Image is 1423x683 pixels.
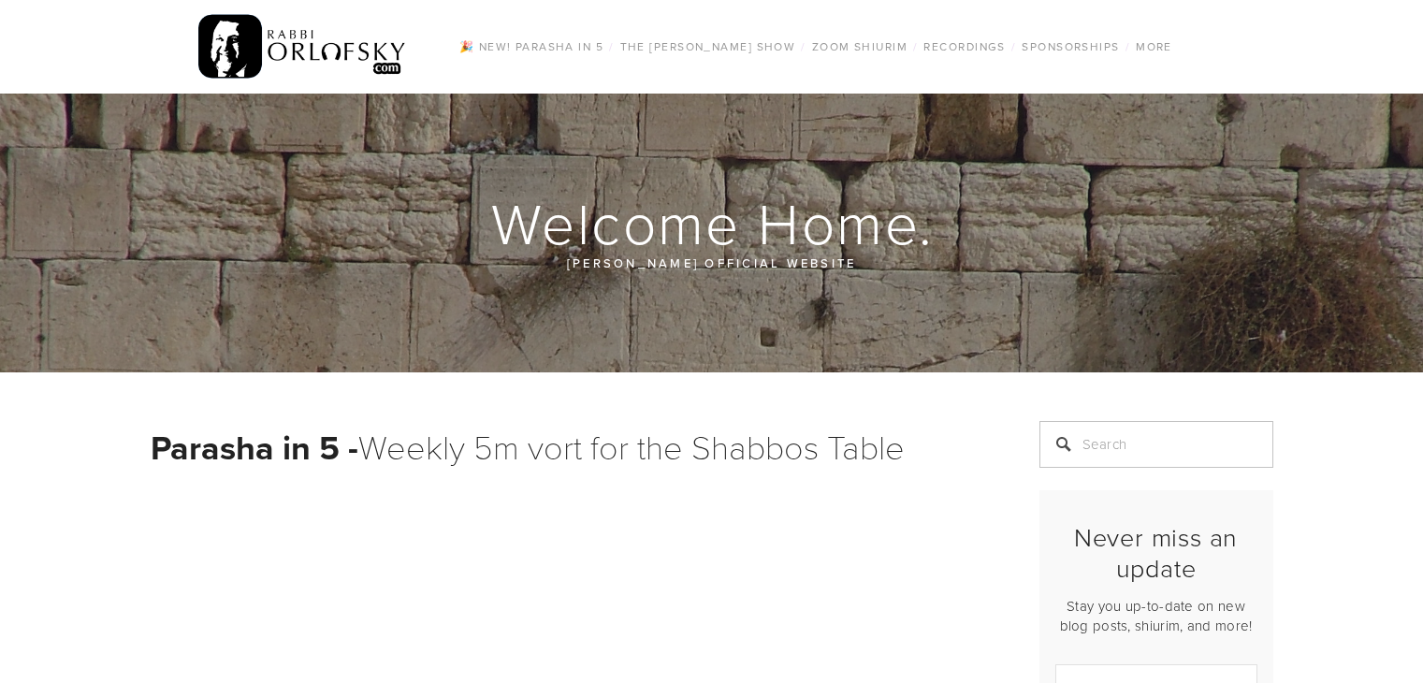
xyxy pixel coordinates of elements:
[151,193,1275,253] h1: Welcome Home.
[806,35,913,59] a: Zoom Shiurim
[454,35,609,59] a: 🎉 NEW! Parasha in 5
[1039,421,1273,468] input: Search
[615,35,802,59] a: The [PERSON_NAME] Show
[1055,596,1257,635] p: Stay you up-to-date on new blog posts, shiurim, and more!
[1130,35,1178,59] a: More
[151,423,358,472] strong: Parasha in 5 -
[151,421,993,472] h1: Weekly 5m vort for the Shabbos Table
[263,253,1161,273] p: [PERSON_NAME] official website
[801,38,806,54] span: /
[1011,38,1016,54] span: /
[609,38,614,54] span: /
[918,35,1010,59] a: Recordings
[1055,522,1257,583] h2: Never miss an update
[198,10,407,83] img: RabbiOrlofsky.com
[1016,35,1125,59] a: Sponsorships
[1125,38,1130,54] span: /
[913,38,918,54] span: /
